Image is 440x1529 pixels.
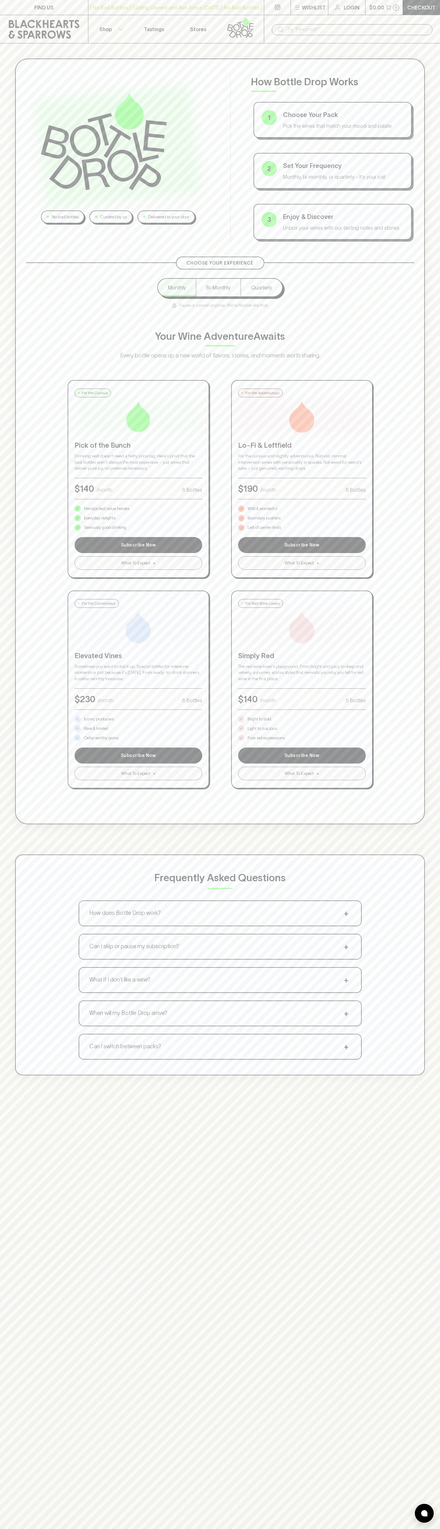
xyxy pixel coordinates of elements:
p: 6 Bottles [182,697,202,704]
p: What if I don't like a wine? [89,976,150,984]
span: + [316,770,319,777]
p: Light to luscious [248,725,277,732]
p: $ 230 [75,692,95,706]
p: Bright to bold [248,716,271,722]
img: Simply Red [286,612,318,643]
span: + [342,975,351,985]
p: 0 [395,6,397,9]
button: When will my Bottle Drop arrive?+ [79,1001,361,1026]
img: Elevated Vines [123,612,154,643]
button: Quarterly [241,279,282,296]
p: Simply Red [238,651,366,661]
p: Stores [190,25,206,33]
button: Subscribe Now [75,748,202,764]
p: Shop [99,25,112,33]
p: Handpicked value heroes [84,506,129,512]
span: Awaits [253,331,285,342]
p: /month [98,697,114,704]
a: Tastings [132,15,176,43]
p: /month [97,486,112,494]
button: Subscribe Now [238,748,366,764]
p: Every bottle opens up a new world of flavors, stories, and moments worth sharing. [94,351,346,360]
img: Pick of the Bunch [123,401,154,433]
p: Seriously good drinking [84,524,126,531]
button: Bi-Monthly [196,279,241,296]
p: Lo-Fi & Leftfield [238,440,366,451]
p: How Bottle Drop Works [251,74,415,89]
img: Bottle Drop [41,93,167,190]
p: Everyday delights [84,515,115,521]
div: 1 [262,110,277,125]
img: bubble-icon [421,1510,427,1516]
p: Wishlist [302,4,326,11]
p: $ 140 [75,482,94,495]
p: Choose Your Pack [283,110,404,120]
span: + [342,909,351,918]
p: Elevated Vines [75,651,202,661]
p: Tastings [144,25,164,33]
p: For the Adventurous [245,390,279,396]
span: + [342,942,351,951]
p: 6 Bottles [346,486,366,494]
p: When will my Bottle Drop arrive? [89,1009,167,1017]
p: /month [260,697,276,704]
p: For the Curious [82,390,108,396]
button: What To Expect+ [75,767,202,780]
p: Pause or cancel anytime. We're flexible like that. [172,302,269,309]
p: Drinking well doesn't need a hefty price tag. Here's proof that the best bottles aren't always th... [75,453,202,472]
p: Set Your Frequency [283,161,404,171]
p: Sometimes you want to dial it up. Special bottles for milestone moments or just because it's [DAT... [75,664,202,682]
button: How does Bottle Drop work?+ [79,901,361,926]
span: + [153,770,156,777]
span: What To Expect [121,770,150,777]
p: Can I switch between packs? [89,1042,161,1051]
span: What To Expect [285,560,314,566]
p: Unbox your wines with our tasting notes and stories [283,224,404,232]
span: + [153,560,156,566]
p: How does Bottle Drop work? [89,909,161,917]
p: Your Wine Adventure [155,329,285,344]
p: For the curious and slightly adventurous. Natural, minimal intervention wines with personality in... [238,453,366,472]
button: What To Expect+ [238,767,366,780]
button: Monthly [158,279,196,296]
p: /month [260,486,276,494]
span: + [342,1042,351,1051]
p: 6 Bottles [346,697,366,704]
button: What To Expect+ [238,556,366,570]
button: Can I skip or pause my subscription?+ [79,934,361,959]
div: 2 [262,161,277,176]
span: + [316,560,319,566]
div: 3 [262,212,277,227]
button: What if I don't like a wine?+ [79,968,361,992]
p: FIND US [34,4,54,11]
p: Enjoy & Discover [283,212,404,221]
p: 6 Bottles [182,486,202,494]
p: Iconic producers [84,716,114,722]
button: What To Expect+ [75,556,202,570]
img: Lo-Fi & Leftfield [286,401,318,433]
p: Boundary pushers [248,515,281,521]
a: Stores [176,15,220,43]
p: Delivered to your door [148,214,189,220]
button: Shop [88,15,132,43]
p: $0.00 [369,4,384,11]
p: Frequently Asked Questions [154,870,286,885]
span: What To Expect [285,770,314,777]
p: The red wine lover's playground. From bright and juicy to deep and velvety, a journey across styl... [238,664,366,682]
p: Cellar worthy gems [84,735,118,741]
p: For Red Wine Lovers [245,601,280,606]
span: + [342,1009,351,1018]
p: Choose Your Experience [187,260,253,266]
p: Can I skip or pause my subscription? [89,942,179,951]
p: Pick the wines that match your mood and palate [283,122,404,130]
p: Left of center finds [248,524,281,531]
input: Try "Pinot noir" [287,25,427,35]
p: Curated by us [100,214,127,220]
p: Login [344,4,359,11]
button: Subscribe Now [238,537,366,553]
p: For the Connoisseur [82,601,115,606]
p: Wild & wonderful [248,506,277,512]
p: Rare & limited [84,725,108,732]
button: Can I switch between packs?+ [79,1034,361,1059]
p: No bad bottles [52,214,79,220]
